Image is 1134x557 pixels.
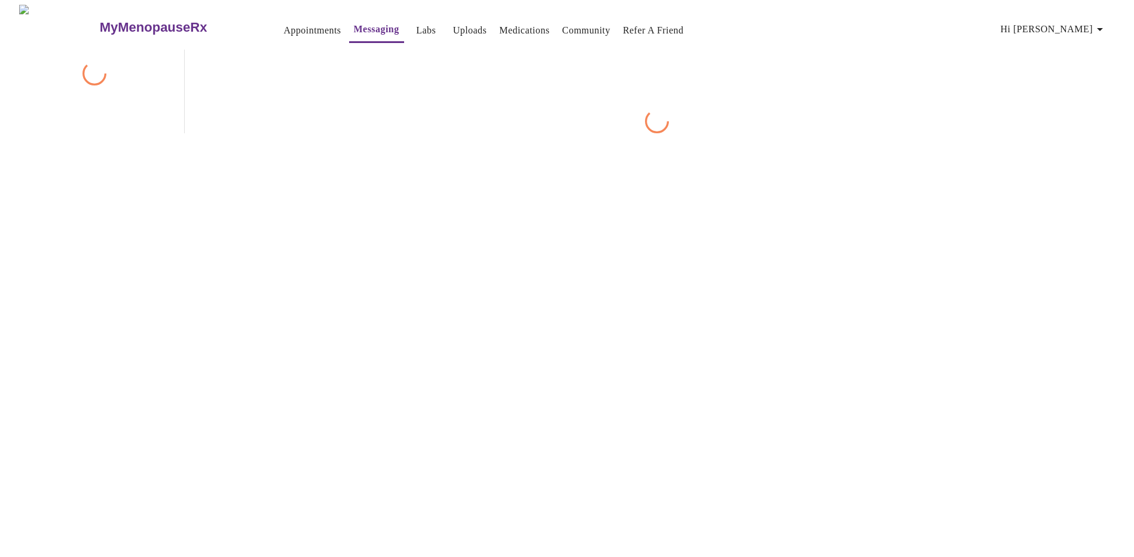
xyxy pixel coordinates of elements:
[562,22,610,39] a: Community
[416,22,436,39] a: Labs
[448,19,492,42] button: Uploads
[1001,21,1107,38] span: Hi [PERSON_NAME]
[499,22,549,39] a: Medications
[996,17,1112,41] button: Hi [PERSON_NAME]
[623,22,684,39] a: Refer a Friend
[283,22,341,39] a: Appointments
[279,19,346,42] button: Appointments
[494,19,554,42] button: Medications
[453,22,487,39] a: Uploads
[19,5,98,50] img: MyMenopauseRx Logo
[354,21,399,38] a: Messaging
[349,17,404,43] button: Messaging
[557,19,615,42] button: Community
[407,19,445,42] button: Labs
[618,19,689,42] button: Refer a Friend
[100,20,207,35] h3: MyMenopauseRx
[98,7,255,48] a: MyMenopauseRx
